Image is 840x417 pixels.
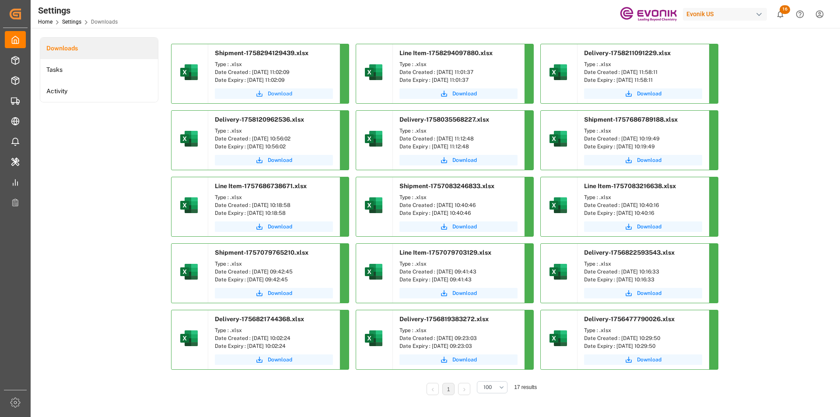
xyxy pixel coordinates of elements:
a: Tasks [40,59,158,81]
img: microsoft-excel-2019--v1.png [178,62,199,83]
li: Next Page [458,383,470,395]
div: Type : .xlsx [584,326,702,334]
span: Delivery-1756477790026.xlsx [584,315,675,322]
img: microsoft-excel-2019--v1.png [363,62,384,83]
span: Download [452,90,477,98]
button: Download [215,155,333,165]
span: Download [637,289,661,297]
button: Download [215,88,333,99]
div: Settings [38,4,118,17]
div: Date Created : [DATE] 11:01:37 [399,68,518,76]
button: Download [584,288,702,298]
div: Date Created : [DATE] 10:02:24 [215,334,333,342]
button: Download [215,221,333,232]
a: Download [584,88,702,99]
span: Line Item-1757686738671.xlsx [215,182,307,189]
img: microsoft-excel-2019--v1.png [548,128,569,149]
div: Date Created : [DATE] 09:23:03 [399,334,518,342]
div: Date Created : [DATE] 10:29:50 [584,334,702,342]
span: Download [637,156,661,164]
button: Download [215,354,333,365]
div: Date Created : [DATE] 11:12:48 [399,135,518,143]
button: Download [584,354,702,365]
span: Line Item-1758294097880.xlsx [399,49,493,56]
span: Download [637,90,661,98]
button: Download [399,354,518,365]
span: 16 [780,5,790,14]
button: Evonik US [683,6,770,22]
div: Type : .xlsx [584,127,702,135]
div: Date Expiry : [DATE] 10:40:46 [399,209,518,217]
a: Downloads [40,38,158,59]
div: Type : .xlsx [215,193,333,201]
img: microsoft-excel-2019--v1.png [178,261,199,282]
span: Download [452,223,477,231]
div: Type : .xlsx [584,60,702,68]
button: Download [399,288,518,298]
button: show 16 new notifications [770,4,790,24]
div: Date Expiry : [DATE] 10:18:58 [215,209,333,217]
div: Date Created : [DATE] 10:18:58 [215,201,333,209]
button: Download [399,155,518,165]
a: Download [215,288,333,298]
img: microsoft-excel-2019--v1.png [178,128,199,149]
span: Delivery-1758211091229.xlsx [584,49,671,56]
div: Date Expiry : [DATE] 10:40:16 [584,209,702,217]
button: Download [399,221,518,232]
div: Date Expiry : [DATE] 09:23:03 [399,342,518,350]
div: Date Created : [DATE] 09:42:45 [215,268,333,276]
span: Shipment-1758294129439.xlsx [215,49,308,56]
button: Download [584,221,702,232]
span: 100 [483,383,492,391]
span: 17 results [514,384,537,390]
button: Download [399,88,518,99]
span: Download [268,356,292,364]
a: Activity [40,81,158,102]
div: Type : .xlsx [399,260,518,268]
div: Date Created : [DATE] 10:40:46 [399,201,518,209]
div: Date Expiry : [DATE] 09:42:45 [215,276,333,284]
button: open menu [477,381,507,393]
img: microsoft-excel-2019--v1.png [548,261,569,282]
a: 1 [447,386,450,392]
div: Type : .xlsx [399,193,518,201]
div: Date Expiry : [DATE] 10:16:33 [584,276,702,284]
div: Date Created : [DATE] 10:56:02 [215,135,333,143]
div: Date Expiry : [DATE] 11:12:48 [399,143,518,151]
a: Home [38,19,52,25]
span: Delivery-1758120962536.xlsx [215,116,304,123]
button: Help Center [790,4,810,24]
img: microsoft-excel-2019--v1.png [548,195,569,216]
div: Date Created : [DATE] 10:19:49 [584,135,702,143]
div: Date Expiry : [DATE] 10:19:49 [584,143,702,151]
button: Download [584,155,702,165]
span: Download [452,356,477,364]
span: Delivery-1758035568227.xlsx [399,116,489,123]
div: Date Expiry : [DATE] 09:41:43 [399,276,518,284]
div: Date Expiry : [DATE] 10:29:50 [584,342,702,350]
div: Date Created : [DATE] 11:58:11 [584,68,702,76]
div: Evonik US [683,8,767,21]
div: Type : .xlsx [584,193,702,201]
span: Line Item-1757083216638.xlsx [584,182,676,189]
span: Line Item-1757079703129.xlsx [399,249,491,256]
img: microsoft-excel-2019--v1.png [363,328,384,349]
span: Delivery-1756822593543.xlsx [584,249,675,256]
span: Download [637,356,661,364]
div: Type : .xlsx [399,60,518,68]
div: Type : .xlsx [584,260,702,268]
span: Shipment-1757686789188.xlsx [584,116,678,123]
